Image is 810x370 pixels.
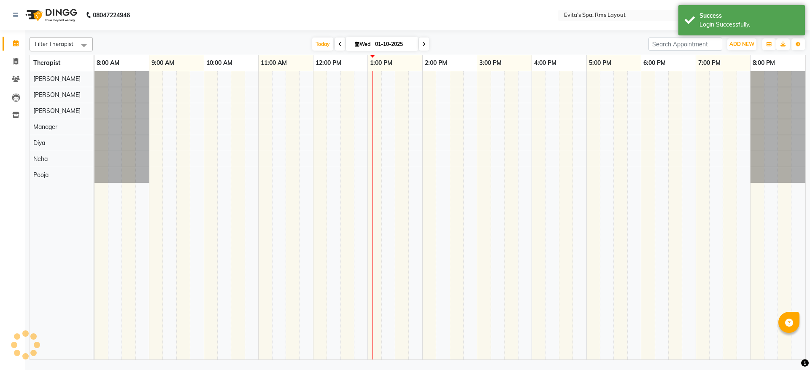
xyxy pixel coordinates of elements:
[727,38,756,50] button: ADD NEW
[423,57,449,69] a: 2:00 PM
[33,75,81,83] span: [PERSON_NAME]
[696,57,723,69] a: 7:00 PM
[149,57,176,69] a: 9:00 AM
[373,38,415,51] input: 2025-10-01
[641,57,668,69] a: 6:00 PM
[353,41,373,47] span: Wed
[259,57,289,69] a: 11:00 AM
[33,91,81,99] span: [PERSON_NAME]
[33,123,57,131] span: Manager
[477,57,504,69] a: 3:00 PM
[93,3,130,27] b: 08047224946
[532,57,559,69] a: 4:00 PM
[35,40,73,47] span: Filter Therapist
[699,20,799,29] div: Login Successfully.
[33,59,60,67] span: Therapist
[22,3,79,27] img: logo
[699,11,799,20] div: Success
[587,57,613,69] a: 5:00 PM
[312,38,333,51] span: Today
[33,171,49,179] span: Pooja
[33,107,81,115] span: [PERSON_NAME]
[775,336,802,362] iframe: chat widget
[729,41,754,47] span: ADD NEW
[368,57,394,69] a: 1:00 PM
[33,139,45,147] span: Diya
[33,155,48,163] span: Neha
[94,57,121,69] a: 8:00 AM
[204,57,235,69] a: 10:00 AM
[648,38,722,51] input: Search Appointment
[313,57,343,69] a: 12:00 PM
[751,57,777,69] a: 8:00 PM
